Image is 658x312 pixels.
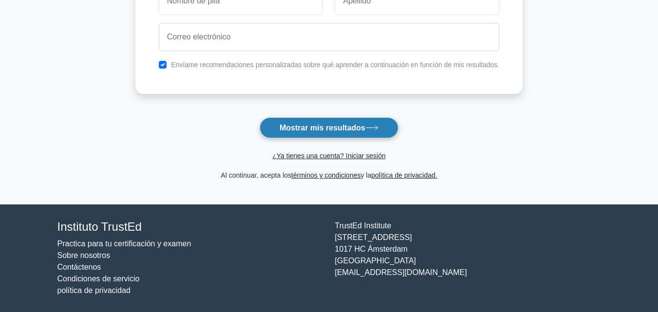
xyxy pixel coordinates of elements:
a: política de privacidad [57,286,131,294]
input: Correo electrónico [159,23,499,51]
a: política de privacidad. [371,171,437,179]
font: TrustEd Institute [335,221,392,230]
font: 1017 HC Ámsterdam [335,245,408,253]
font: Al continuar, acepta los [221,171,291,179]
font: Instituto TrustEd [57,220,142,233]
a: Practica para tu certificación y examen [57,239,191,248]
font: [STREET_ADDRESS] [335,233,412,241]
a: términos y condiciones [291,171,360,179]
a: Sobre nosotros [57,251,111,259]
button: Mostrar mis resultados [260,117,398,138]
font: [EMAIL_ADDRESS][DOMAIN_NAME] [335,268,467,276]
font: y la [360,171,371,179]
font: [GEOGRAPHIC_DATA] [335,257,416,265]
font: Mostrar mis resultados [280,124,365,132]
a: Condiciones de servicio [57,275,140,283]
a: Contáctenos [57,263,101,271]
font: Envíame recomendaciones personalizadas sobre qué aprender a continuación en función de mis result... [171,61,499,69]
a: ¿Ya tienes una cuenta? Iniciar sesión [272,152,385,160]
